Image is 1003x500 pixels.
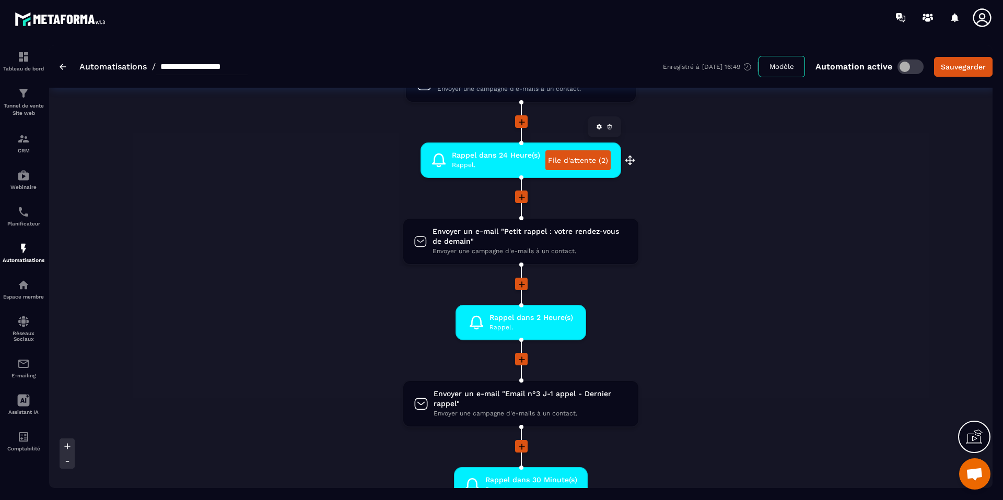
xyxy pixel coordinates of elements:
[3,294,44,300] p: Espace membre
[3,161,44,198] a: automationsautomationsWebinaire
[60,64,66,70] img: arrow
[941,62,986,72] div: Sauvegarder
[959,458,990,490] div: Ouvrir le chat
[3,257,44,263] p: Automatisations
[3,66,44,72] p: Tableau de bord
[3,43,44,79] a: formationformationTableau de bord
[3,307,44,350] a: social-networksocial-networkRéseaux Sociaux
[3,446,44,451] p: Comptabilité
[3,271,44,307] a: automationsautomationsEspace membre
[3,125,44,161] a: formationformationCRM
[434,409,628,419] span: Envoyer une campagne d'e-mails à un contact.
[3,102,44,117] p: Tunnel de vente Site web
[489,323,573,332] span: Rappel.
[434,389,628,409] span: Envoyer un e-mail "Email n°3 J-1 appel - Dernier rappel"
[79,62,147,72] a: Automatisations
[437,84,625,94] span: Envoyer une campagne d'e-mails à un contact.
[452,150,540,160] span: Rappel dans 24 Heure(s)
[545,150,611,170] a: File d'attente (2)
[17,315,30,328] img: social-network
[815,62,892,72] p: Automation active
[15,9,109,29] img: logo
[485,485,577,495] span: Rappel.
[433,246,628,256] span: Envoyer une campagne d'e-mails à un contact.
[3,386,44,423] a: Assistant IA
[3,198,44,234] a: schedulerschedulerPlanificateur
[3,148,44,153] p: CRM
[702,63,740,70] p: [DATE] 16:49
[3,234,44,271] a: automationsautomationsAutomatisations
[3,330,44,342] p: Réseaux Sociaux
[485,475,577,485] span: Rappel dans 30 Minute(s)
[17,431,30,443] img: accountant
[17,51,30,63] img: formation
[3,423,44,459] a: accountantaccountantComptabilité
[934,57,993,77] button: Sauvegarder
[489,313,573,323] span: Rappel dans 2 Heure(s)
[3,409,44,415] p: Assistant IA
[663,62,759,72] div: Enregistré à
[17,133,30,145] img: formation
[3,184,44,190] p: Webinaire
[17,358,30,370] img: email
[3,79,44,125] a: formationformationTunnel de vente Site web
[17,169,30,182] img: automations
[452,160,540,170] span: Rappel.
[433,227,628,246] span: Envoyer un e-mail "Petit rappel : votre rendez-vous de demain"
[759,56,805,77] button: Modèle
[3,221,44,227] p: Planificateur
[17,279,30,291] img: automations
[3,350,44,386] a: emailemailE-mailing
[3,373,44,378] p: E-mailing
[17,206,30,218] img: scheduler
[17,87,30,100] img: formation
[17,242,30,255] img: automations
[152,62,156,72] span: /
